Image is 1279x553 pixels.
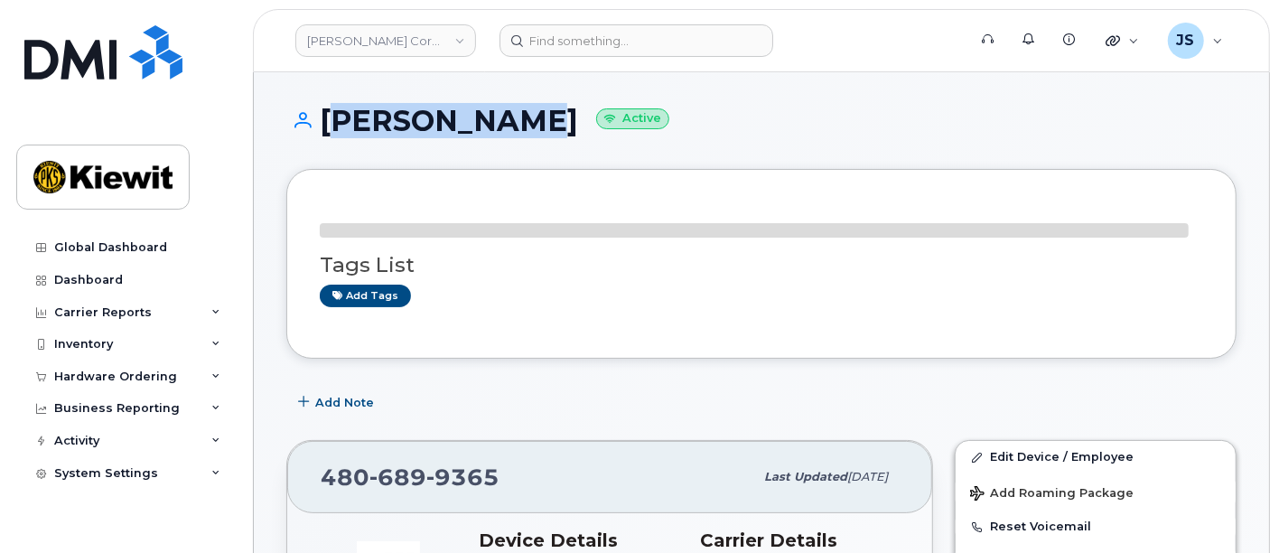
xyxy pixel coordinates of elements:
span: 689 [369,464,426,491]
h1: [PERSON_NAME] [286,105,1237,136]
span: Last updated [764,470,847,483]
h3: Carrier Details [700,530,900,551]
span: 9365 [426,464,499,491]
button: Add Roaming Package [956,473,1236,511]
span: [DATE] [847,470,888,483]
a: Add tags [320,285,411,307]
span: Add Roaming Package [970,486,1134,503]
h3: Device Details [479,530,678,551]
span: Add Note [315,394,374,411]
small: Active [596,108,669,129]
a: Edit Device / Employee [956,441,1236,473]
button: Add Note [286,386,389,418]
span: 480 [321,464,499,491]
h3: Tags List [320,254,1203,276]
button: Reset Voicemail [956,511,1236,543]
